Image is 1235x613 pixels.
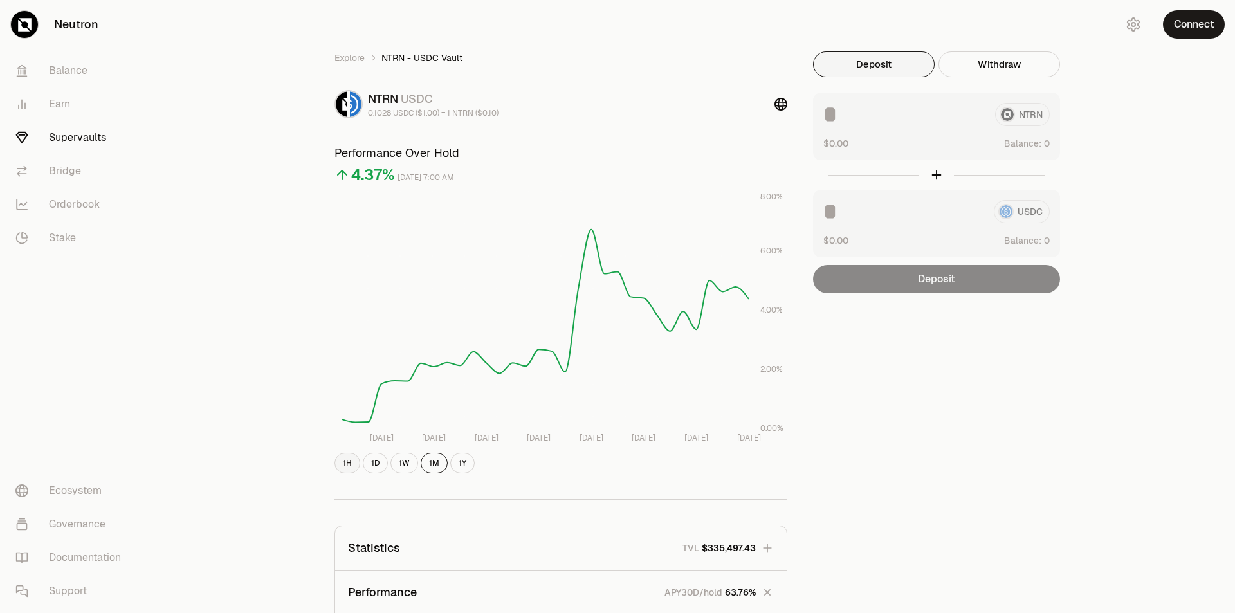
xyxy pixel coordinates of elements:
tspan: 6.00% [760,246,783,256]
tspan: [DATE] [737,433,761,443]
tspan: 4.00% [760,305,783,315]
button: $0.00 [823,136,848,150]
button: Deposit [813,51,935,77]
button: Connect [1163,10,1225,39]
a: Support [5,574,139,608]
a: Balance [5,54,139,87]
span: $335,497.43 [702,542,756,554]
tspan: [DATE] [475,433,499,443]
button: 1W [390,453,418,473]
span: USDC [401,91,433,106]
span: Balance: [1004,137,1041,150]
button: 1M [421,453,448,473]
div: NTRN [368,90,499,108]
button: $0.00 [823,233,848,247]
a: Earn [5,87,139,121]
nav: breadcrumb [334,51,787,64]
span: NTRN - USDC Vault [381,51,462,64]
div: 4.37% [351,165,395,185]
a: Ecosystem [5,474,139,508]
a: Documentation [5,541,139,574]
tspan: 8.00% [760,192,783,202]
div: 0.1028 USDC ($1.00) = 1 NTRN ($0.10) [368,108,499,118]
span: Balance: [1004,234,1041,247]
a: Orderbook [5,188,139,221]
a: Supervaults [5,121,139,154]
button: 1H [334,453,360,473]
a: Governance [5,508,139,541]
tspan: [DATE] [422,433,446,443]
a: Explore [334,51,365,64]
div: [DATE] 7:00 AM [398,170,454,185]
button: 1D [363,453,388,473]
p: Performance [348,583,417,601]
img: NTRN Logo [336,91,347,117]
button: Withdraw [938,51,1060,77]
tspan: 0.00% [760,423,783,434]
img: USDC Logo [350,91,361,117]
button: StatisticsTVL$335,497.43 [335,526,787,570]
tspan: 2.00% [760,364,783,374]
tspan: [DATE] [684,433,708,443]
tspan: [DATE] [632,433,655,443]
tspan: [DATE] [370,433,394,443]
p: APY30D/hold [664,586,722,599]
a: Stake [5,221,139,255]
a: Bridge [5,154,139,188]
h3: Performance Over Hold [334,144,787,162]
tspan: [DATE] [580,433,603,443]
p: TVL [682,542,699,554]
span: 63.76% [725,586,756,599]
button: 1Y [450,453,475,473]
p: Statistics [348,539,400,557]
tspan: [DATE] [527,433,551,443]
